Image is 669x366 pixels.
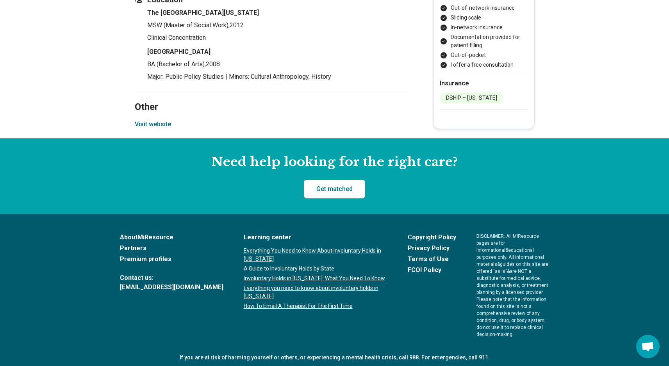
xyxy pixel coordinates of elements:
[120,233,223,242] a: AboutMiResource
[440,33,528,50] li: Documentation provided for patient filling
[147,72,408,81] p: Major: Public Policy Studies | Minors: Cultural Anthropology, History
[476,233,549,338] p: : All MiResource pages are for informational & educational purposes only. All informational mater...
[408,233,456,242] a: Copyright Policy
[6,154,663,170] h2: Need help looking for the right care?
[244,284,387,301] a: Everything you need to know about involuntary holds in [US_STATE]
[476,233,504,239] span: DISCLAIMER
[440,14,528,22] li: Sliding scale
[120,283,223,292] a: [EMAIL_ADDRESS][DOMAIN_NAME]
[440,23,528,32] li: In-network insurance
[304,180,365,198] a: Get matched
[440,93,503,103] li: DSHIP – [US_STATE]
[147,21,408,30] p: MSW (Master of Social Work) , 2012
[244,265,387,273] a: A Guide to Involuntary Holds by State
[440,61,528,69] li: I offer a free consultation
[244,247,387,263] a: Everything You Need to Know About Involuntary Holds in [US_STATE]
[147,8,408,18] h4: The [GEOGRAPHIC_DATA][US_STATE]
[440,4,528,12] li: Out-of-network insurance
[440,79,528,88] h2: Insurance
[244,302,387,310] a: How To Email A Therapist For The First Time
[408,244,456,253] a: Privacy Policy
[408,255,456,264] a: Terms of Use
[135,120,171,129] button: Visit website
[147,47,408,57] h4: [GEOGRAPHIC_DATA]
[244,233,387,242] a: Learning center
[636,335,660,358] div: Open chat
[440,51,528,59] li: Out-of-pocket
[120,255,223,264] a: Premium profiles
[120,244,223,253] a: Partners
[244,274,387,283] a: Involuntary Holds in [US_STATE]: What You Need To Know
[120,273,223,283] span: Contact us:
[120,354,549,362] p: If you are at risk of harming yourself or others, or experiencing a mental health crisis, call 98...
[147,33,408,42] p: Clinical Concentration
[440,4,528,69] ul: Payment options
[408,265,456,275] a: FCOI Policy
[135,82,408,114] h2: Other
[147,60,408,69] p: BA (Bachelor of Arts) , 2008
